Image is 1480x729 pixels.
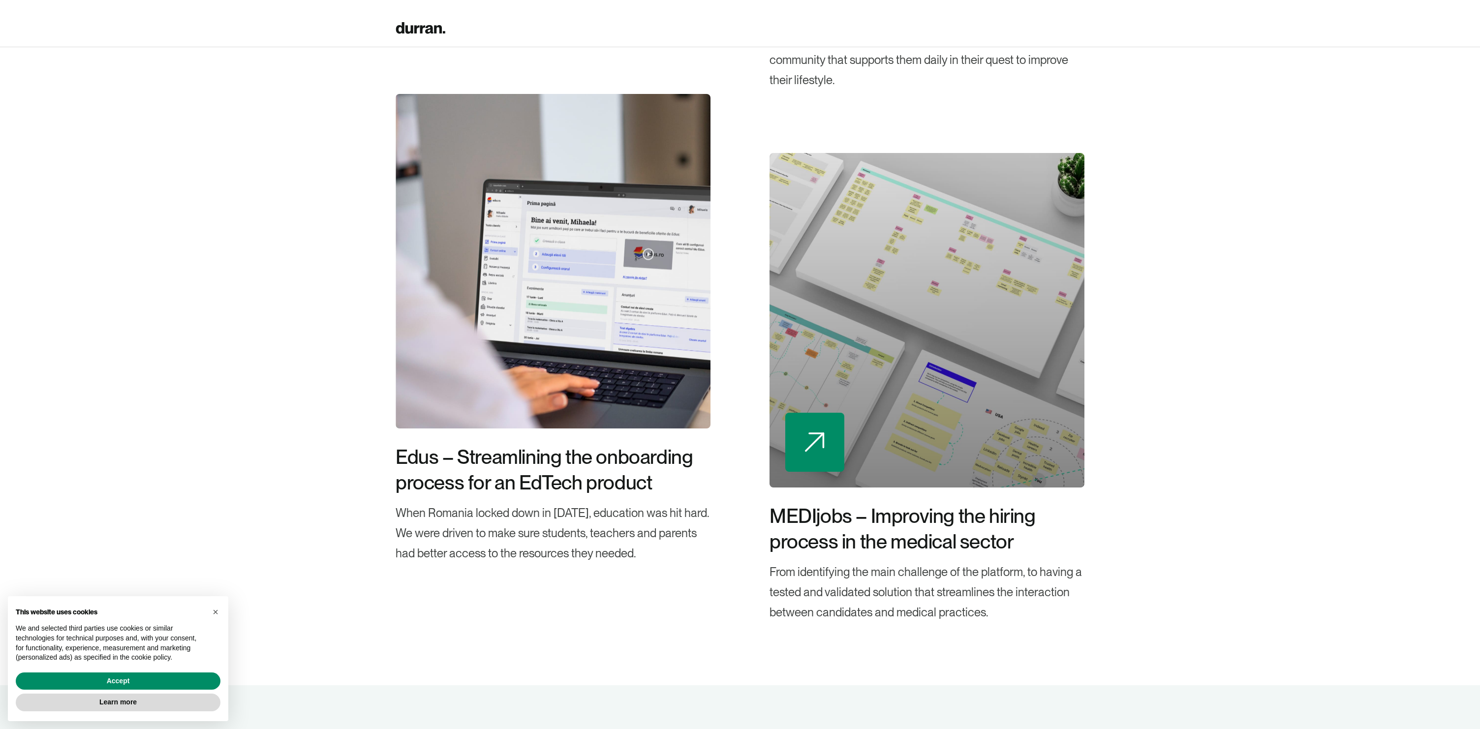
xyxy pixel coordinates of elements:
div: Creating the digital home for a health-conscious workshop community that supports them daily in t... [770,30,1084,90]
h2: This website uses cookies [16,608,205,616]
div: When Romania locked down in [DATE], education was hit hard. We were driven to make sure students,... [396,503,710,563]
button: Learn more [16,694,220,711]
a: MEDIjobs – Improving the hiring process in the medical sectorFrom identifying the main challenge ... [770,153,1084,622]
div: MEDIjobs – Improving the hiring process in the medical sector [770,503,1084,554]
button: Close this notice [208,604,223,620]
div: Edus – Streamlining the onboarding process for an EdTech product [396,444,710,495]
div: From identifying the main challenge of the platform, to having a tested and validated solution th... [770,562,1084,622]
p: We and selected third parties use cookies or similar technologies for technical purposes and, wit... [16,624,205,662]
button: Accept [16,672,220,690]
span: × [213,607,218,617]
a: Edus – Streamlining the onboarding process for an EdTech productWhen Romania locked down in [DATE... [396,94,710,563]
